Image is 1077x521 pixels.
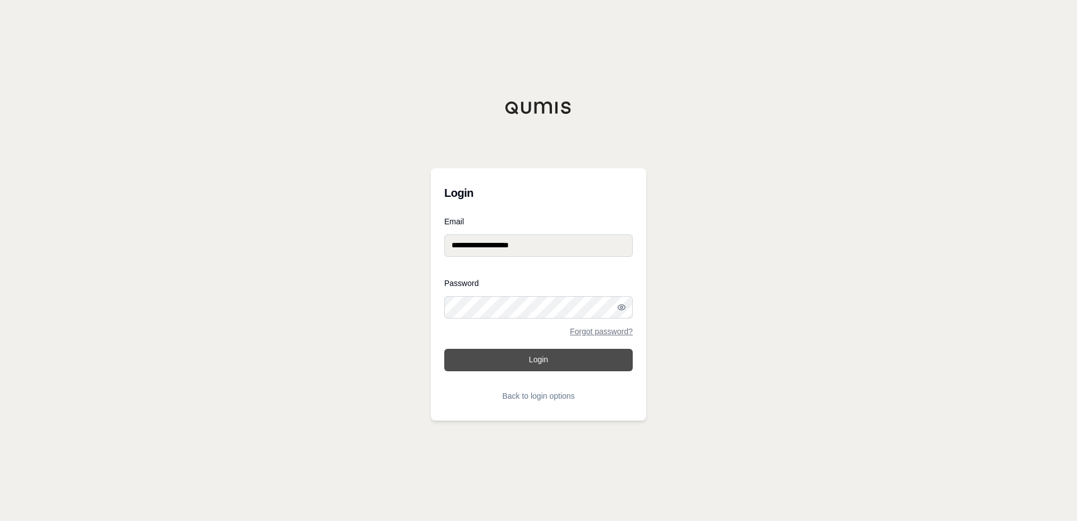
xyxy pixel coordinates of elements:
button: Back to login options [444,385,633,407]
label: Email [444,218,633,225]
img: Qumis [505,101,572,114]
h3: Login [444,182,633,204]
label: Password [444,279,633,287]
button: Login [444,349,633,371]
a: Forgot password? [570,328,633,335]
